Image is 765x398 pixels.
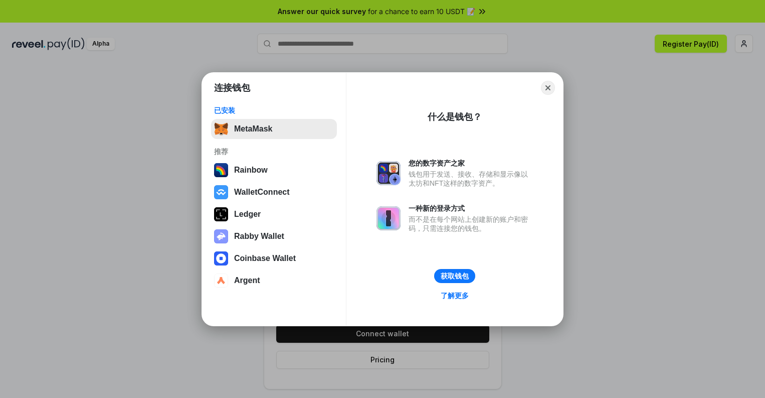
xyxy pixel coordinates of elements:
button: Rabby Wallet [211,226,337,246]
img: svg+xml,%3Csvg%20width%3D%22120%22%20height%3D%22120%22%20viewBox%3D%220%200%20120%20120%22%20fil... [214,163,228,177]
div: 了解更多 [441,291,469,300]
img: svg+xml,%3Csvg%20xmlns%3D%22http%3A%2F%2Fwww.w3.org%2F2000%2Fsvg%22%20fill%3D%22none%22%20viewBox... [376,206,401,230]
h1: 连接钱包 [214,82,250,94]
div: WalletConnect [234,188,290,197]
button: Ledger [211,204,337,224]
img: svg+xml,%3Csvg%20width%3D%2228%22%20height%3D%2228%22%20viewBox%3D%220%200%2028%2028%22%20fill%3D... [214,185,228,199]
div: Coinbase Wallet [234,254,296,263]
a: 了解更多 [435,289,475,302]
div: 钱包用于发送、接收、存储和显示像以太坊和NFT这样的数字资产。 [409,170,533,188]
img: svg+xml,%3Csvg%20width%3D%2228%22%20height%3D%2228%22%20viewBox%3D%220%200%2028%2028%22%20fill%3D... [214,251,228,266]
img: svg+xml,%3Csvg%20width%3D%2228%22%20height%3D%2228%22%20viewBox%3D%220%200%2028%2028%22%20fill%3D... [214,274,228,288]
img: svg+xml,%3Csvg%20xmlns%3D%22http%3A%2F%2Fwww.w3.org%2F2000%2Fsvg%22%20width%3D%2228%22%20height%3... [214,207,228,221]
img: svg+xml,%3Csvg%20xmlns%3D%22http%3A%2F%2Fwww.w3.org%2F2000%2Fsvg%22%20fill%3D%22none%22%20viewBox... [376,161,401,185]
button: 获取钱包 [434,269,475,283]
button: MetaMask [211,119,337,139]
div: Argent [234,276,260,285]
button: WalletConnect [211,182,337,202]
div: 已安装 [214,106,334,115]
div: 推荐 [214,147,334,156]
img: svg+xml,%3Csvg%20fill%3D%22none%22%20height%3D%2233%22%20viewBox%3D%220%200%2035%2033%22%20width%... [214,122,228,136]
div: 而不是在每个网站上创建新的账户和密码，只需连接您的钱包。 [409,215,533,233]
img: svg+xml,%3Csvg%20xmlns%3D%22http%3A%2F%2Fwww.w3.org%2F2000%2Fsvg%22%20fill%3D%22none%22%20viewBox... [214,229,228,243]
div: 一种新的登录方式 [409,204,533,213]
div: Rabby Wallet [234,232,284,241]
button: Coinbase Wallet [211,248,337,269]
div: 您的数字资产之家 [409,159,533,168]
button: Close [541,81,555,95]
button: Rainbow [211,160,337,180]
div: 什么是钱包？ [428,111,482,123]
div: 获取钱包 [441,272,469,281]
div: MetaMask [234,124,272,134]
div: Rainbow [234,166,268,175]
div: Ledger [234,210,261,219]
button: Argent [211,271,337,291]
